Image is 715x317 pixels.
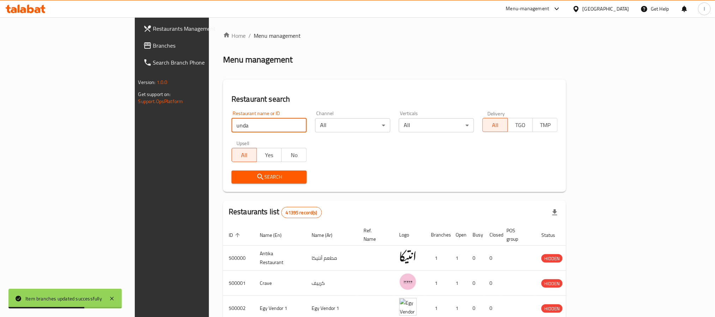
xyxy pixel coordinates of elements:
[284,150,304,160] span: No
[260,231,291,239] span: Name (En)
[541,255,563,263] span: HIDDEN
[484,271,501,296] td: 0
[506,226,527,243] span: POS group
[281,148,307,162] button: No
[541,304,563,313] div: HIDDEN
[484,224,501,246] th: Closed
[450,224,467,246] th: Open
[467,224,484,246] th: Busy
[507,118,533,132] button: TGO
[281,207,322,218] div: Total records count
[223,54,293,65] h2: Menu management
[511,120,530,130] span: TGO
[467,246,484,271] td: 0
[260,150,279,160] span: Yes
[315,118,390,132] div: All
[138,90,171,99] span: Get support on:
[236,141,250,146] label: Upsell
[153,41,248,50] span: Branches
[254,246,306,271] td: Antika Restaurant
[138,54,254,71] a: Search Branch Phone
[232,118,307,132] input: Search for restaurant name or ID..
[138,20,254,37] a: Restaurants Management
[425,246,450,271] td: 1
[546,204,563,221] div: Export file
[583,5,629,13] div: [GEOGRAPHIC_DATA]
[467,271,484,296] td: 0
[157,78,168,87] span: 1.0.0
[450,271,467,296] td: 1
[541,279,563,288] div: HIDDEN
[229,207,322,218] h2: Restaurants list
[704,5,705,13] span: I
[232,148,257,162] button: All
[229,231,242,239] span: ID
[306,246,358,271] td: مطعم أنتيكا
[399,298,417,316] img: Egy Vendor 1
[232,171,307,184] button: Search
[533,118,558,132] button: TMP
[393,224,425,246] th: Logo
[153,58,248,67] span: Search Branch Phone
[399,248,417,265] img: Antika Restaurant
[506,5,549,13] div: Menu-management
[282,209,322,216] span: 41395 record(s)
[541,305,563,313] span: HIDDEN
[254,31,301,40] span: Menu management
[237,173,301,181] span: Search
[25,295,102,303] div: Item branches updated successfully
[138,97,183,106] a: Support.OpsPlatform
[486,120,505,130] span: All
[306,271,358,296] td: كرييف
[254,271,306,296] td: Crave
[536,120,555,130] span: TMP
[425,224,450,246] th: Branches
[363,226,385,243] span: Ref. Name
[482,118,508,132] button: All
[450,246,467,271] td: 1
[312,231,342,239] span: Name (Ar)
[541,231,564,239] span: Status
[541,280,563,288] span: HIDDEN
[138,37,254,54] a: Branches
[484,246,501,271] td: 0
[235,150,254,160] span: All
[425,271,450,296] td: 1
[399,118,474,132] div: All
[153,24,248,33] span: Restaurants Management
[399,273,417,291] img: Crave
[257,148,282,162] button: Yes
[487,111,505,116] label: Delivery
[223,31,566,40] nav: breadcrumb
[232,94,558,104] h2: Restaurant search
[138,78,156,87] span: Version:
